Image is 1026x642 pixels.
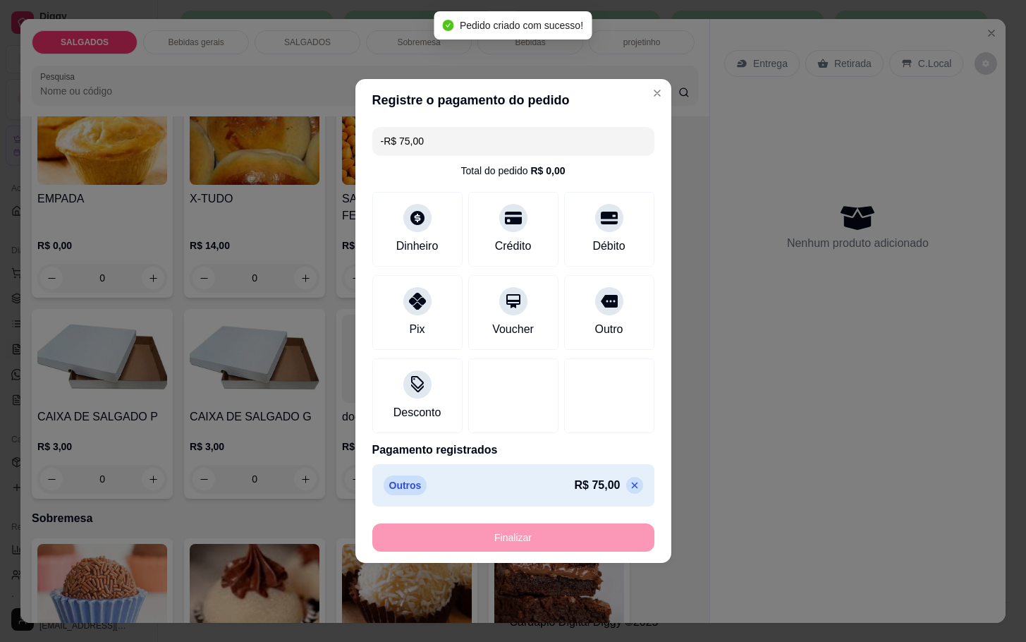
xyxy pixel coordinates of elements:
[384,476,427,495] p: Outros
[460,164,565,178] div: Total do pedido
[396,238,439,255] div: Dinheiro
[575,477,621,494] p: R$ 75,00
[381,127,646,155] input: Ex.: hambúrguer de cordeiro
[646,82,668,104] button: Close
[592,238,625,255] div: Débito
[492,321,534,338] div: Voucher
[443,20,454,31] span: check-circle
[372,442,654,459] p: Pagamento registrados
[409,321,425,338] div: Pix
[355,79,671,121] header: Registre o pagamento do pedido
[393,404,441,421] div: Desconto
[460,20,583,31] span: Pedido criado com sucesso!
[594,321,623,338] div: Outro
[530,164,565,178] div: R$ 0,00
[495,238,532,255] div: Crédito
